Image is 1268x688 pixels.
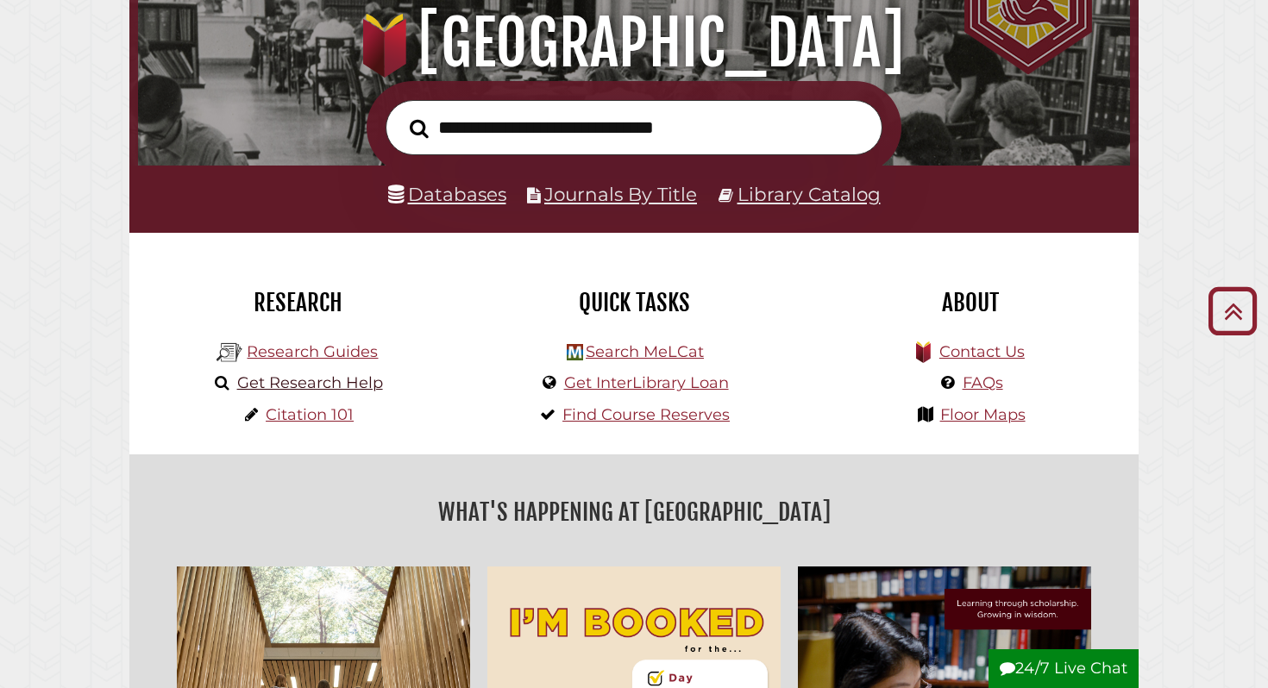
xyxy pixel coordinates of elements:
[142,492,1126,532] h2: What's Happening at [GEOGRAPHIC_DATA]
[1202,297,1264,325] a: Back to Top
[939,342,1025,361] a: Contact Us
[738,183,881,205] a: Library Catalog
[401,114,437,143] button: Search
[564,373,729,392] a: Get InterLibrary Loan
[157,5,1111,81] h1: [GEOGRAPHIC_DATA]
[940,405,1026,424] a: Floor Maps
[410,118,429,139] i: Search
[567,344,583,360] img: Hekman Library Logo
[142,288,453,317] h2: Research
[388,183,506,205] a: Databases
[963,373,1003,392] a: FAQs
[544,183,697,205] a: Journals By Title
[815,288,1126,317] h2: About
[266,405,354,424] a: Citation 101
[247,342,378,361] a: Research Guides
[562,405,730,424] a: Find Course Reserves
[479,288,789,317] h2: Quick Tasks
[217,340,242,366] img: Hekman Library Logo
[237,373,383,392] a: Get Research Help
[586,342,704,361] a: Search MeLCat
